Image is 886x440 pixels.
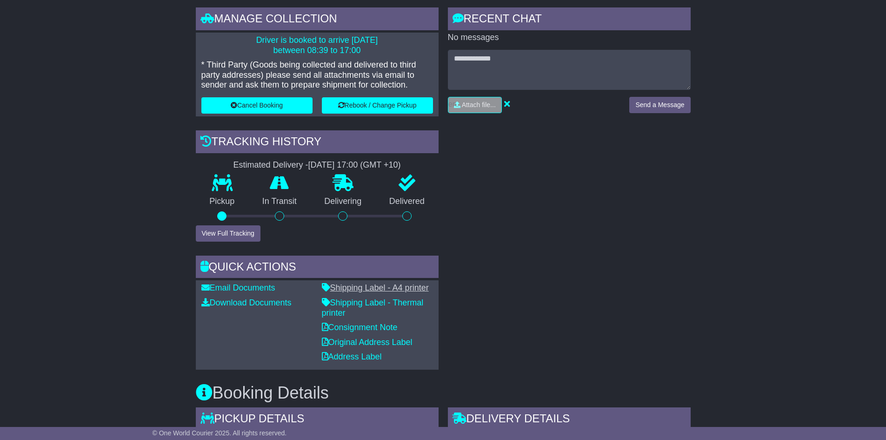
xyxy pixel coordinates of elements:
div: RECENT CHAT [448,7,691,33]
div: Quick Actions [196,256,439,281]
button: View Full Tracking [196,225,260,242]
a: Shipping Label - A4 printer [322,283,429,292]
p: Delivered [375,196,439,207]
a: Address Label [322,352,382,361]
div: Estimated Delivery - [196,160,439,170]
h3: Booking Details [196,384,691,402]
a: Download Documents [201,298,292,307]
div: [DATE] 17:00 (GMT +10) [308,160,401,170]
button: Rebook / Change Pickup [322,97,433,114]
p: No messages [448,33,691,43]
a: Shipping Label - Thermal printer [322,298,424,318]
div: Tracking history [196,130,439,156]
p: Delivering [311,196,376,207]
a: Consignment Note [322,323,398,332]
p: Driver is booked to arrive [DATE] between 08:39 to 17:00 [201,35,433,55]
div: Manage collection [196,7,439,33]
span: © One World Courier 2025. All rights reserved. [153,429,287,437]
div: Pickup Details [196,407,439,433]
button: Send a Message [629,97,690,113]
button: Cancel Booking [201,97,313,114]
a: Original Address Label [322,338,413,347]
p: In Transit [248,196,311,207]
div: Delivery Details [448,407,691,433]
a: Email Documents [201,283,275,292]
p: Pickup [196,196,249,207]
p: * Third Party (Goods being collected and delivered to third party addresses) please send all atta... [201,60,433,90]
